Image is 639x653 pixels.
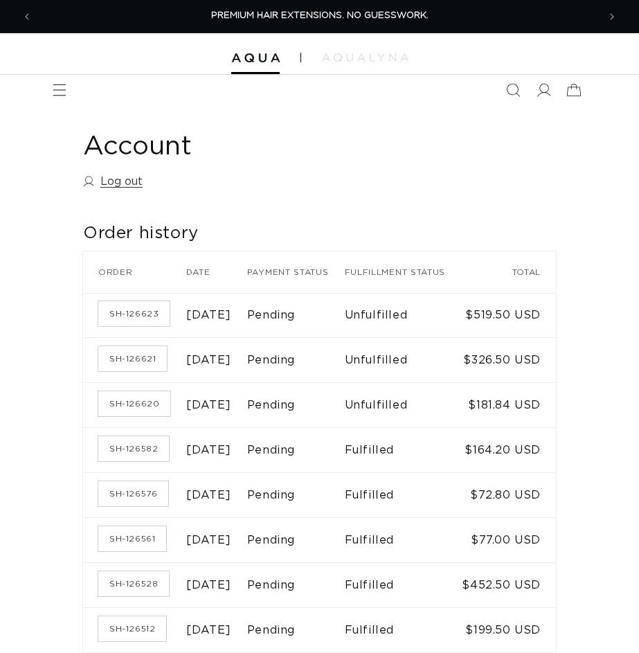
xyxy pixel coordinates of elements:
a: Order number SH-126623 [98,301,170,326]
td: $326.50 USD [461,338,556,383]
a: Order number SH-126561 [98,526,166,551]
a: Log out [83,172,143,192]
td: Pending [247,473,345,518]
span: PREMIUM HAIR EXTENSIONS. NO GUESSWORK. [211,11,429,20]
button: Next announcement [597,1,627,32]
time: [DATE] [186,310,231,321]
td: $164.20 USD [461,428,556,473]
td: Pending [247,293,345,338]
td: Unfulfilled [345,293,462,338]
td: Pending [247,518,345,563]
img: Aqua Hair Extensions [231,53,280,63]
td: Pending [247,563,345,608]
td: $77.00 USD [461,518,556,563]
td: Pending [247,338,345,383]
a: Order number SH-126582 [98,436,169,461]
time: [DATE] [186,400,231,411]
td: Pending [247,608,345,653]
td: Pending [247,428,345,473]
td: $519.50 USD [461,293,556,338]
th: Order [83,251,186,293]
a: Order number SH-126621 [98,346,167,371]
a: Order number SH-126620 [98,391,170,416]
h1: Account [83,130,556,164]
td: Pending [247,383,345,428]
td: Fulfilled [345,473,462,518]
time: [DATE] [186,445,231,456]
a: Order number SH-126576 [98,481,168,506]
a: Order number SH-126528 [98,571,169,596]
time: [DATE] [186,580,231,591]
th: Payment status [247,251,345,293]
td: Fulfilled [345,518,462,563]
img: aqualyna.com [322,53,408,62]
th: Fulfillment status [345,251,462,293]
td: $199.50 USD [461,608,556,653]
th: Total [461,251,556,293]
td: Unfulfilled [345,383,462,428]
summary: Menu [44,75,75,105]
button: Previous announcement [12,1,42,32]
td: Fulfilled [345,563,462,608]
time: [DATE] [186,535,231,546]
a: Order number SH-126512 [98,616,166,641]
time: [DATE] [186,490,231,501]
summary: Search [498,75,528,105]
td: Fulfilled [345,428,462,473]
td: Unfulfilled [345,338,462,383]
time: [DATE] [186,625,231,636]
td: $181.84 USD [461,383,556,428]
td: $72.80 USD [461,473,556,518]
td: $452.50 USD [461,563,556,608]
th: Date [186,251,246,293]
td: Fulfilled [345,608,462,653]
time: [DATE] [186,355,231,366]
h2: Order history [83,223,556,244]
